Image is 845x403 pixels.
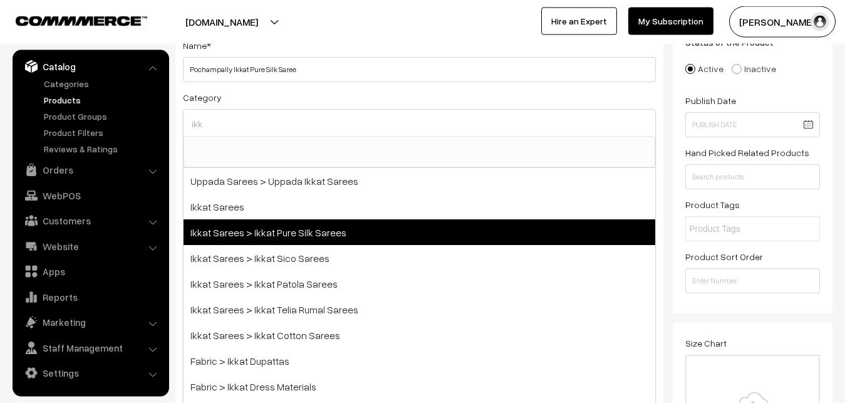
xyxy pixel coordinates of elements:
[685,337,727,350] label: Size Chart
[685,198,740,211] label: Product Tags
[685,94,736,107] label: Publish Date
[16,13,125,28] a: COMMMERCE
[16,311,165,333] a: Marketing
[16,184,165,207] a: WebPOS
[685,112,820,137] input: Publish Date
[183,57,656,82] input: Name
[41,110,165,123] a: Product Groups
[541,8,617,35] a: Hire an Expert
[41,126,165,139] a: Product Filters
[16,209,165,232] a: Customers
[184,194,655,219] span: Ikkat Sarees
[142,6,302,38] button: [DOMAIN_NAME]
[685,164,820,189] input: Search products
[729,6,836,38] button: [PERSON_NAME]
[16,55,165,78] a: Catalog
[184,168,655,194] span: Uppada Sarees > Uppada Ikkat Sarees
[685,62,723,75] label: Active
[184,219,655,245] span: Ikkat Sarees > Ikkat Pure Silk Sarees
[16,159,165,181] a: Orders
[685,268,820,293] input: Enter Number
[184,348,655,374] span: Fabric > Ikkat Dupattas
[685,250,763,263] label: Product Sort Order
[732,62,776,75] label: Inactive
[16,286,165,308] a: Reports
[41,93,165,107] a: Products
[16,235,165,258] a: Website
[689,222,799,236] input: Product Tags
[189,115,650,133] input: Choose option
[184,271,655,296] span: Ikkat Sarees > Ikkat Patola Sarees
[183,39,211,52] label: Name
[16,337,165,359] a: Staff Management
[16,362,165,384] a: Settings
[628,8,713,35] a: My Subscription
[184,245,655,271] span: Ikkat Sarees > Ikkat Sico Sarees
[183,91,222,104] label: Category
[41,142,165,155] a: Reviews & Ratings
[184,322,655,348] span: Ikkat Sarees > Ikkat Cotton Sarees
[16,260,165,283] a: Apps
[16,16,147,26] img: COMMMERCE
[811,13,829,31] img: user
[184,296,655,322] span: Ikkat Sarees > Ikkat Telia Rumal Sarees
[41,77,165,90] a: Categories
[184,374,655,399] span: Fabric > Ikkat Dress Materials
[685,146,809,159] label: Hand Picked Related Products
